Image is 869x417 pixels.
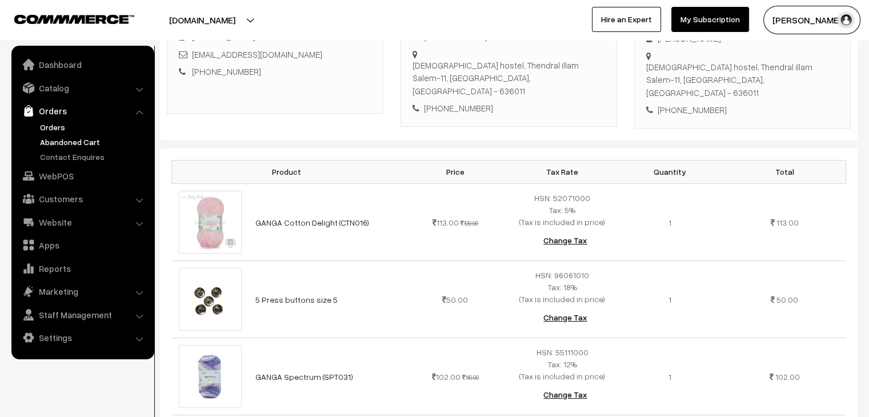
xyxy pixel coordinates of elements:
[114,66,123,75] img: tab_keywords_by_traffic_grey.svg
[172,160,402,183] th: Product
[519,347,605,381] span: HSN: 55111000 Tax: 12% (Tax is included in price)
[668,295,671,304] span: 1
[432,372,460,382] span: 102.00
[508,160,616,183] th: Tax Rate
[14,15,134,23] img: COMMMERCE
[462,374,479,381] strike: 110.00
[413,59,605,98] div: [DEMOGRAPHIC_DATA] hostel, Thendral illam Salem-11, [GEOGRAPHIC_DATA], [GEOGRAPHIC_DATA] - 636011
[37,121,150,133] a: Orders
[43,67,102,75] div: Domain Overview
[179,191,242,254] img: 16.jpg
[192,66,261,77] a: [PHONE_NUMBER]
[668,372,671,382] span: 1
[14,78,150,98] a: Catalog
[723,160,846,183] th: Total
[14,212,150,232] a: Website
[776,218,799,227] span: 113.00
[775,372,800,382] span: 102.00
[14,281,150,302] a: Marketing
[37,136,150,148] a: Abandoned Cart
[192,49,322,59] a: [EMAIL_ADDRESS][DOMAIN_NAME]
[14,54,150,75] a: Dashboard
[14,327,150,348] a: Settings
[18,30,27,39] img: website_grey.svg
[30,30,126,39] div: Domain: [DOMAIN_NAME]
[14,235,150,255] a: Apps
[14,258,150,279] a: Reports
[179,268,242,331] img: press buttons rs10 each.jpg
[534,305,596,330] button: Change Tax
[179,345,242,408] img: SPT031.jpg
[592,7,661,32] a: Hire an Expert
[534,228,596,253] button: Change Tax
[413,102,605,115] div: [PHONE_NUMBER]
[14,304,150,325] a: Staff Management
[255,295,338,304] a: 5 Press buttons size 5
[442,295,468,304] span: 50.00
[763,6,860,34] button: [PERSON_NAME]…
[129,6,275,34] button: [DOMAIN_NAME]
[433,218,459,227] span: 113.00
[18,18,27,27] img: logo_orange.svg
[31,66,40,75] img: tab_domain_overview_orange.svg
[668,218,671,227] span: 1
[534,382,596,407] button: Change Tax
[255,372,353,382] a: GANGA Spectrum (SPT031)
[14,166,150,186] a: WebPOS
[838,11,855,29] img: user
[14,101,150,121] a: Orders
[402,160,509,183] th: Price
[646,103,839,117] div: [PHONE_NUMBER]
[32,18,56,27] div: v 4.0.25
[776,295,798,304] span: 50.00
[460,219,478,227] strike: 130.00
[14,189,150,209] a: Customers
[126,67,193,75] div: Keywords by Traffic
[519,270,605,304] span: HSN: 96061010 Tax: 18% (Tax is included in price)
[37,151,150,163] a: Contact Enquires
[671,7,749,32] a: My Subscription
[255,218,369,227] a: GANGA Cotton Delight (CTN016)
[616,160,723,183] th: Quantity
[14,11,114,25] a: COMMMERCE
[519,193,605,227] span: HSN: 52071000 Tax: 5% (Tax is included in price)
[646,61,839,99] div: [DEMOGRAPHIC_DATA] hostel, Thendral illam Salem-11, [GEOGRAPHIC_DATA], [GEOGRAPHIC_DATA] - 636011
